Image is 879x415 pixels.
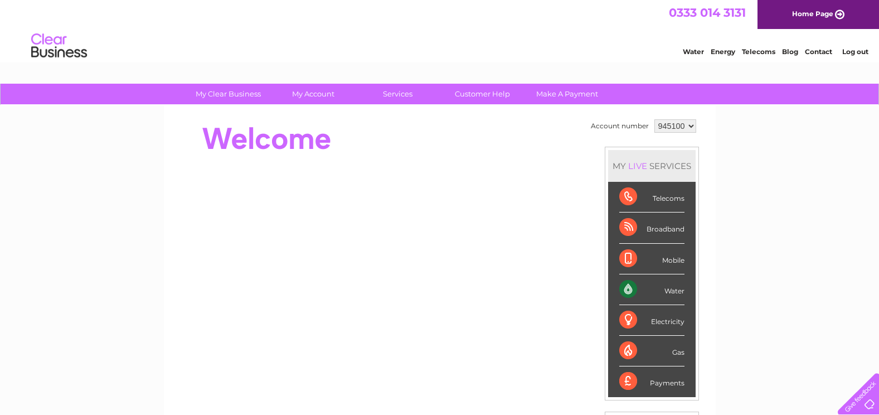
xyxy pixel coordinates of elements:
div: MY SERVICES [608,150,696,182]
a: My Account [267,84,359,104]
a: 0333 014 3131 [669,6,746,20]
div: Electricity [619,305,684,336]
div: Broadband [619,213,684,243]
div: Telecoms [619,182,684,213]
div: Payments [619,366,684,397]
a: Telecoms [742,47,775,56]
div: Clear Business is a trading name of Verastar Limited (registered in [GEOGRAPHIC_DATA] No. 3667643... [177,6,703,54]
div: LIVE [626,161,649,171]
a: Contact [805,47,832,56]
a: Energy [711,47,735,56]
a: Water [683,47,704,56]
td: Account number [588,117,652,136]
div: Gas [619,336,684,366]
a: Log out [842,47,868,56]
div: Mobile [619,244,684,274]
a: Make A Payment [521,84,613,104]
a: My Clear Business [182,84,274,104]
div: Water [619,274,684,305]
a: Customer Help [436,84,528,104]
img: logo.png [31,29,88,63]
a: Services [352,84,444,104]
a: Blog [782,47,798,56]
